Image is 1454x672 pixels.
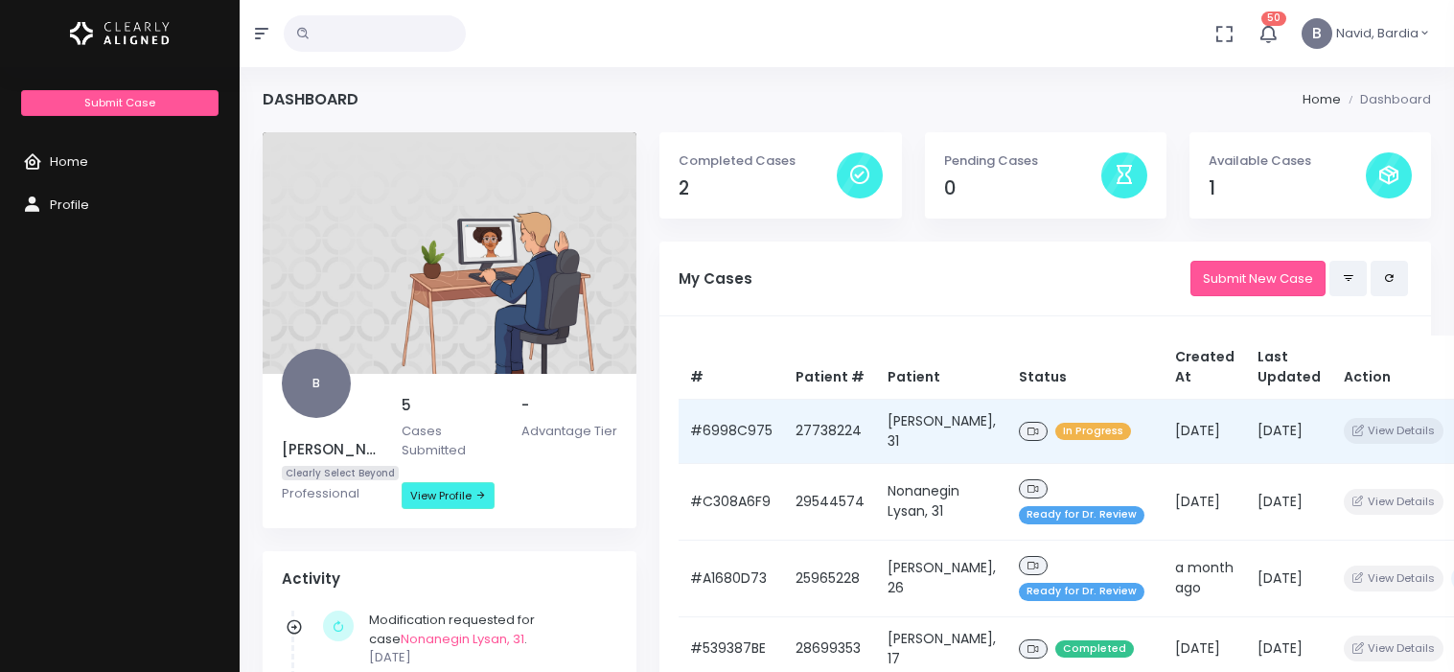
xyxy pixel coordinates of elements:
p: Pending Cases [944,151,1101,171]
p: Completed Cases [679,151,836,171]
p: Available Cases [1209,151,1366,171]
span: Clearly Select Beyond [282,466,399,480]
div: Modification requested for case . [369,611,608,667]
span: Submit Case [84,95,155,110]
th: Created At [1164,336,1246,400]
span: Profile [50,196,89,214]
td: [PERSON_NAME], 26 [876,540,1007,616]
span: Home [50,152,88,171]
td: #A1680D73 [679,540,784,616]
a: Submit Case [21,90,218,116]
th: Patient [876,336,1007,400]
td: [DATE] [1246,540,1332,616]
td: 27738224 [784,399,876,463]
button: View Details [1344,418,1442,444]
a: Nonanegin Lysan, 31 [401,630,524,648]
td: [DATE] [1246,399,1332,463]
th: # [679,336,784,400]
span: Navid, Bardia [1336,24,1419,43]
span: B [1302,18,1332,49]
h4: 1 [1209,177,1366,199]
td: [DATE] [1246,463,1332,540]
td: #6998C975 [679,399,784,463]
li: Home [1303,90,1341,109]
p: [DATE] [369,648,608,667]
span: 50 [1261,12,1286,26]
td: 29544574 [784,463,876,540]
h5: My Cases [679,270,1190,288]
a: View Profile [402,482,495,509]
p: Cases Submitted [402,422,498,459]
button: View Details [1344,636,1442,661]
span: Ready for Dr. Review [1019,506,1144,524]
td: [DATE] [1164,463,1246,540]
p: Advantage Tier [521,422,618,441]
td: [PERSON_NAME], 31 [876,399,1007,463]
h5: - [521,397,618,414]
td: a month ago [1164,540,1246,616]
span: Ready for Dr. Review [1019,583,1144,601]
td: Nonanegin Lysan, 31 [876,463,1007,540]
h4: 2 [679,177,836,199]
h4: Activity [282,570,617,588]
th: Status [1007,336,1164,400]
img: Logo Horizontal [70,13,170,54]
h4: Dashboard [263,90,358,108]
h5: 5 [402,397,498,414]
th: Patient # [784,336,876,400]
th: Last Updated [1246,336,1332,400]
td: 25965228 [784,540,876,616]
button: View Details [1344,489,1442,515]
p: Professional [282,484,379,503]
td: [DATE] [1164,399,1246,463]
h4: 0 [944,177,1101,199]
h5: [PERSON_NAME] [282,441,379,458]
span: Completed [1055,640,1134,659]
span: In Progress [1055,423,1131,441]
a: Submit New Case [1190,261,1326,296]
li: Dashboard [1341,90,1431,109]
button: View Details [1344,566,1442,591]
td: #C308A6F9 [679,463,784,540]
span: B [282,349,351,418]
